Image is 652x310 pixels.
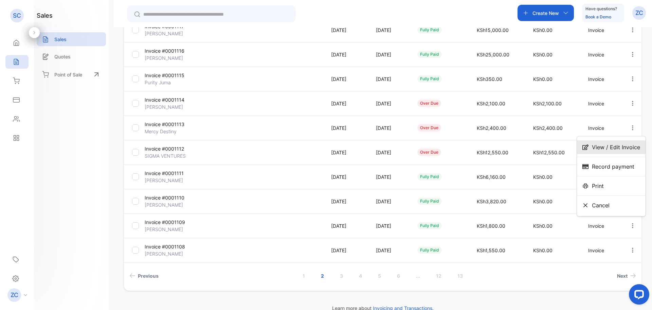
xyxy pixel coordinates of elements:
p: [PERSON_NAME] [145,30,204,37]
span: KSh0.00 [533,76,553,82]
div: over due [417,124,441,132]
button: Create New [518,5,574,21]
span: KSh0.00 [533,174,553,180]
span: KSh0.00 [533,199,553,204]
div: fully paid [417,222,442,229]
p: [DATE] [376,198,403,205]
div: over due [417,149,441,156]
a: Page 5 [370,270,389,282]
span: Print [592,182,604,190]
p: Invoice [588,100,615,107]
p: Invoice #0001111 [145,170,204,177]
span: KSh0.00 [533,27,553,33]
span: KSh6,160.00 [477,174,506,180]
a: Page 4 [351,270,370,282]
p: [DATE] [376,149,403,156]
a: Jump forward [408,270,428,282]
p: Invoice #0001116 [145,47,204,54]
p: [DATE] [376,27,403,34]
p: [PERSON_NAME] [145,103,204,110]
p: [DATE] [331,100,362,107]
p: [DATE] [331,124,362,132]
span: KSh2,100.00 [477,101,505,106]
p: [DATE] [376,247,403,254]
div: fully paid [417,75,442,83]
span: KSh15,000.00 [477,27,509,33]
a: Previous page [127,270,161,282]
p: [DATE] [331,198,362,205]
a: Page 1 [294,270,313,282]
p: Invoice [588,222,615,229]
p: [PERSON_NAME] [145,250,204,257]
span: KSh0.00 [533,223,553,229]
span: KSh1,800.00 [477,223,505,229]
p: Invoice [588,27,615,34]
span: KSh350.00 [477,76,502,82]
p: Invoice [588,247,615,254]
a: Page 3 [332,270,351,282]
span: KSh1,550.00 [477,247,505,253]
span: KSh2,400.00 [533,125,563,131]
p: [DATE] [331,75,362,83]
p: Invoice #0001115 [145,72,204,79]
span: KSh2,400.00 [477,125,506,131]
p: [DATE] [331,173,362,180]
p: ZC [635,8,643,17]
p: Invoice #0001113 [145,121,204,128]
p: Invoice #0001114 [145,96,204,103]
span: Previous [138,272,159,279]
a: Book a Demo [585,14,611,19]
span: KSh0.00 [533,52,553,57]
span: KSh25,000.00 [477,52,509,57]
a: Next page [614,270,639,282]
p: SC [13,11,21,20]
p: [DATE] [331,51,362,58]
span: Record payment [592,162,634,171]
div: fully paid [417,197,442,205]
p: Invoice #0001112 [145,145,204,152]
p: Invoice #0001108 [145,243,204,250]
div: fully paid [417,26,442,34]
span: Next [617,272,628,279]
span: KSh0.00 [533,247,553,253]
p: Point of Sale [54,71,82,78]
p: Invoice [588,75,615,83]
span: KSh12,550.00 [533,150,565,155]
p: [PERSON_NAME] [145,54,204,62]
p: [DATE] [331,222,362,229]
ul: Pagination [124,270,641,282]
p: ZC [11,291,18,299]
p: Invoice [588,124,615,132]
iframe: LiveChat chat widget [623,281,652,310]
p: Mercy Destiny [145,128,204,135]
span: KSh2,100.00 [533,101,562,106]
div: fully paid [417,51,442,58]
p: [DATE] [376,75,403,83]
h1: sales [37,11,53,20]
p: Quotes [54,53,71,60]
a: Sales [37,32,106,46]
p: [PERSON_NAME] [145,201,204,208]
p: Create New [532,10,559,17]
p: [DATE] [376,51,403,58]
div: over due [417,100,441,107]
p: Invoice [588,51,615,58]
p: [DATE] [376,100,403,107]
p: [DATE] [331,27,362,34]
p: [DATE] [376,173,403,180]
a: Page 2 is your current page [313,270,332,282]
p: [PERSON_NAME] [145,226,204,233]
span: KSh3,820.00 [477,199,506,204]
div: fully paid [417,173,442,180]
p: Purity Juma [145,79,204,86]
a: Point of Sale [37,67,106,82]
div: fully paid [417,246,442,254]
span: View / Edit Invoice [592,143,640,151]
p: [DATE] [331,149,362,156]
p: Invoice #0001110 [145,194,204,201]
p: Have questions? [585,5,617,12]
a: Page 12 [428,270,450,282]
p: SIGMA VENTURES [145,152,204,159]
p: [DATE] [376,124,403,132]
